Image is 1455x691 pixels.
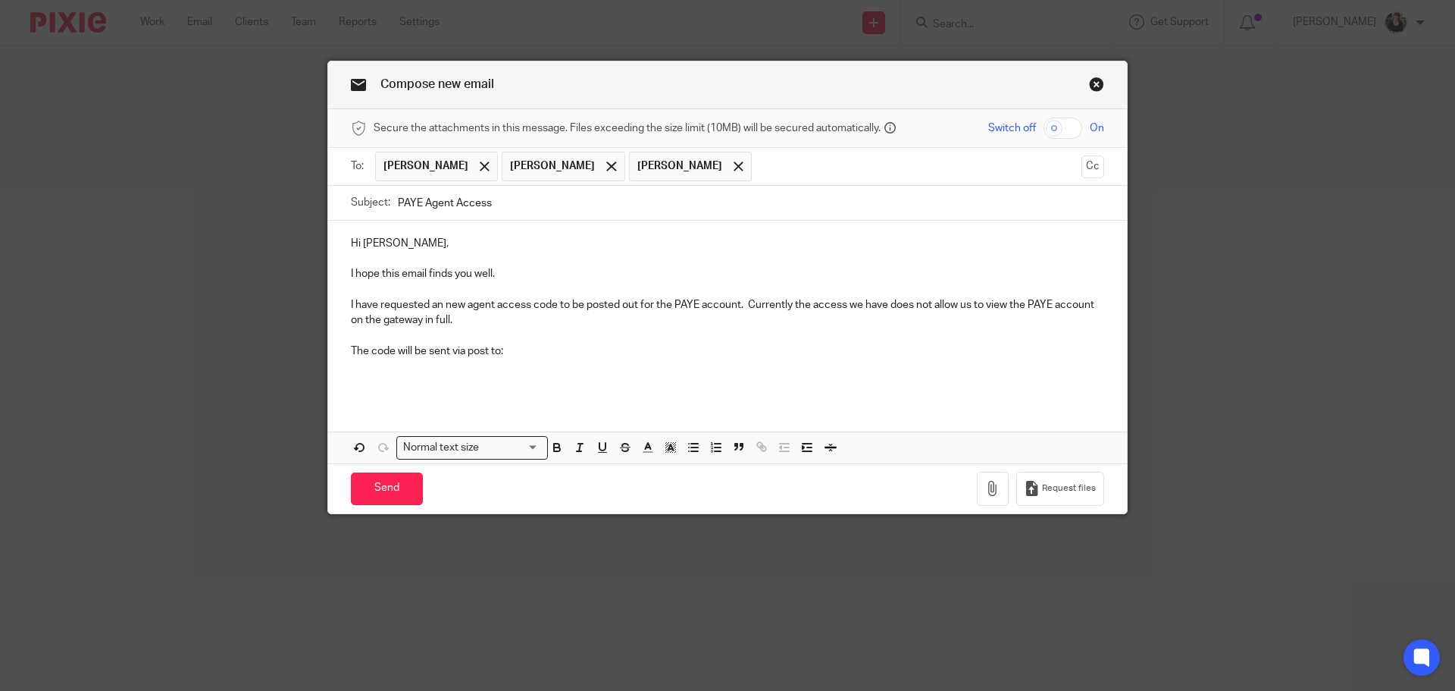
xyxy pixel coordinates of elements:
[380,78,494,90] span: Compose new email
[988,121,1036,136] span: Switch off
[637,159,722,174] span: [PERSON_NAME]
[351,195,390,210] label: Subject:
[1089,77,1104,97] a: Close this dialog window
[400,440,483,456] span: Normal text size
[1081,155,1104,178] button: Cc
[351,159,368,174] label: To:
[510,159,595,174] span: [PERSON_NAME]
[1016,472,1104,506] button: Request files
[1042,482,1096,495] span: Request files
[1090,121,1104,136] span: On
[396,436,548,460] div: Search for option
[351,344,1104,359] p: The code will be sent via post to:
[351,236,1104,251] p: Hi [PERSON_NAME],
[351,473,423,505] input: Send
[351,297,1104,328] p: I have requested an new agent access code to be posted out for the PAYE account. Currently the ac...
[484,440,539,456] input: Search for option
[383,159,468,174] span: [PERSON_NAME]
[351,266,1104,281] p: I hope this email finds you well.
[374,121,881,136] span: Secure the attachments in this message. Files exceeding the size limit (10MB) will be secured aut...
